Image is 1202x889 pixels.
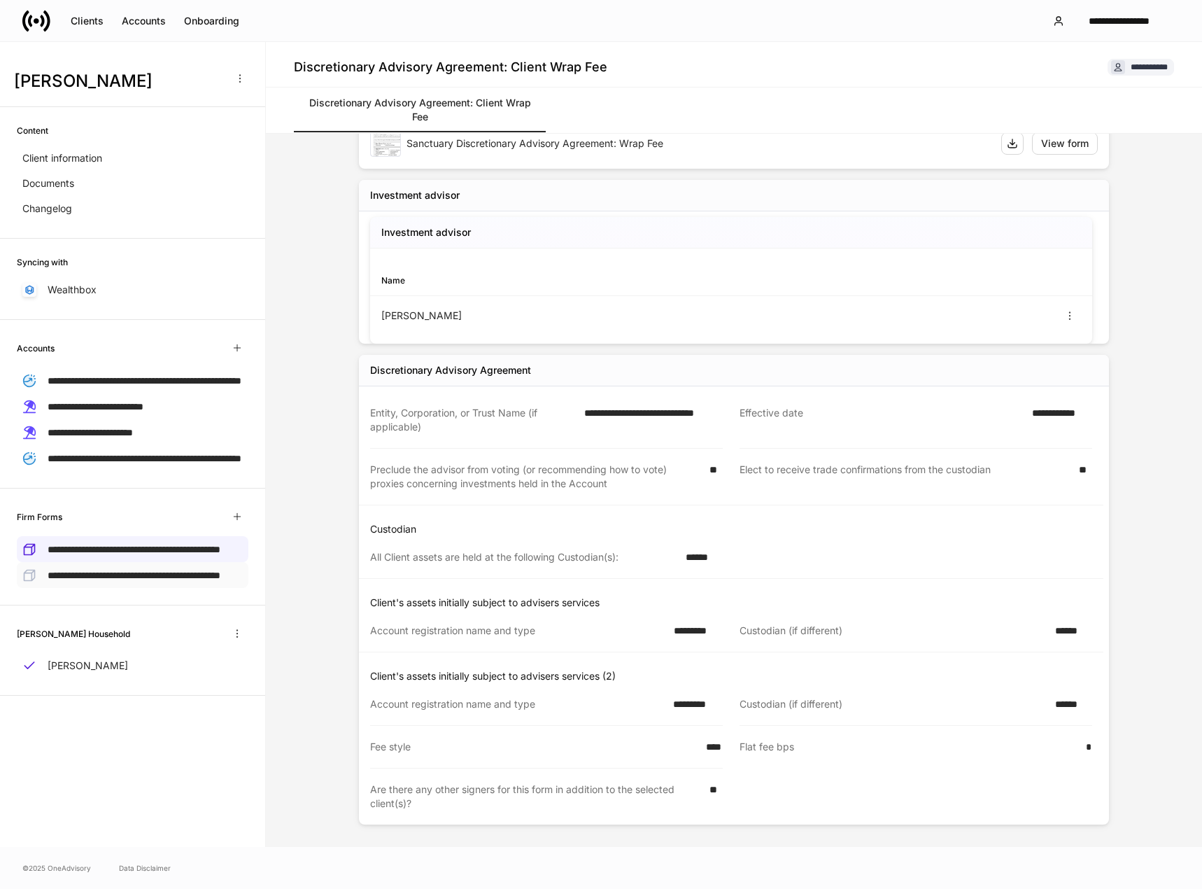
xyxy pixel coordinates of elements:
h6: Accounts [17,342,55,355]
div: Entity, Corporation, or Trust Name (if applicable) [370,406,576,434]
h4: Discretionary Advisory Agreement: Client Wrap Fee [294,59,607,76]
div: Fee style [370,740,698,754]
button: Clients [62,10,113,32]
a: Client information [17,146,248,171]
p: Changelog [22,202,72,216]
div: Are there any other signers for this form in addition to the selected client(s)? [370,783,701,811]
div: Flat fee bps [740,740,1077,755]
h6: Syncing with [17,255,68,269]
div: [PERSON_NAME] [381,309,731,323]
p: Custodian [370,522,1103,536]
div: Custodian (if different) [740,697,1047,711]
div: Accounts [122,14,166,28]
div: Preclude the advisor from voting (or recommending how to vote) proxies concerning investments hel... [370,463,701,491]
h3: [PERSON_NAME] [14,70,223,92]
a: Discretionary Advisory Agreement: Client Wrap Fee [294,87,546,132]
button: View form [1032,132,1098,155]
div: Investment advisor [370,188,460,202]
div: Sanctuary Discretionary Advisory Agreement: Wrap Fee [406,136,990,150]
button: Accounts [113,10,175,32]
div: Clients [71,14,104,28]
a: [PERSON_NAME] [17,653,248,678]
h6: Firm Forms [17,510,62,524]
div: Account registration name and type [370,624,665,638]
a: Data Disclaimer [119,862,171,874]
div: All Client assets are held at the following Custodian(s): [370,550,677,564]
div: Effective date [740,406,1024,434]
div: View form [1041,136,1089,150]
div: Account registration name and type [370,697,665,711]
h5: Investment advisor [381,225,471,239]
p: [PERSON_NAME] [48,659,128,673]
span: © 2025 OneAdvisory [22,862,91,874]
p: Client's assets initially subject to advisers services (2) [370,669,1103,683]
p: Client information [22,151,102,165]
a: Changelog [17,196,248,221]
div: Name [381,274,731,287]
button: Onboarding [175,10,248,32]
p: Documents [22,176,74,190]
a: Wealthbox [17,277,248,302]
p: Wealthbox [48,283,97,297]
div: Custodian (if different) [740,624,1047,638]
div: Discretionary Advisory Agreement [370,363,531,377]
div: Elect to receive trade confirmations from the custodian [740,463,1070,491]
h6: [PERSON_NAME] Household [17,627,130,640]
a: Documents [17,171,248,196]
p: Client's assets initially subject to advisers services [370,596,1103,610]
h6: Content [17,124,48,137]
div: Onboarding [184,14,239,28]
